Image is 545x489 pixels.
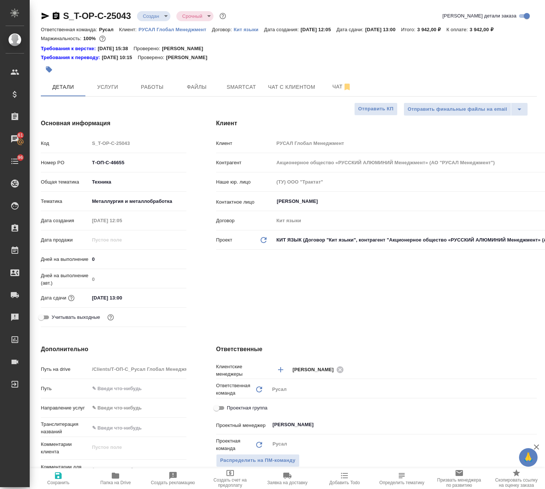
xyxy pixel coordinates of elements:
[216,437,255,452] p: Проектная команда
[216,454,300,467] button: Распределить на ПМ-команду
[89,292,154,303] input: ✎ Введи что-нибудь
[365,27,401,32] p: [DATE] 13:00
[268,82,315,92] span: Чат с клиентом
[41,54,102,61] div: Нажми, чтобы открыть папку с инструкцией
[106,312,115,322] button: Выбери, если сб и вс нужно считать рабочими днями для выполнения заказа.
[83,36,98,41] p: 100%
[41,61,57,78] button: Добавить тэг
[223,82,259,92] span: Smartcat
[404,103,511,116] button: Отправить финальные файлы на email
[89,254,186,265] input: ✎ Введи что-нибудь
[98,34,107,43] button: 0.00 RUB;
[90,82,125,92] span: Услуги
[522,450,535,465] span: 🙏
[227,404,267,412] span: Проектная группа
[41,404,89,412] p: Направление услуг
[41,198,89,205] p: Тематика
[41,294,66,302] p: Дата сдачи
[134,82,170,92] span: Работы
[41,45,98,52] a: Требования к верстке:
[379,480,424,485] span: Определить тематику
[216,217,274,224] p: Договор
[216,236,232,244] p: Проект
[41,345,186,354] h4: Дополнительно
[408,105,507,114] span: Отправить финальные файлы на email
[41,385,89,392] p: Путь
[89,402,186,414] div: ✎ Введи что-нибудь
[212,27,234,32] p: Договор:
[435,477,483,488] span: Призвать менеджера по развитию
[151,480,195,485] span: Создать рекламацию
[488,468,545,489] button: Скопировать ссылку на оценку заказа
[41,27,99,32] p: Ответственная команда:
[89,274,186,285] input: Пустое поле
[202,468,259,489] button: Создать счет на предоплату
[293,366,338,373] span: [PERSON_NAME]
[259,468,316,489] button: Заявка на доставку
[354,103,398,116] button: Отправить КП
[301,27,337,32] p: [DATE] 12:05
[2,130,28,148] a: 61
[470,27,499,32] p: 3 942,00 ₽
[98,45,134,52] p: [DATE] 15:38
[99,27,119,32] p: Русал
[316,468,373,489] button: Добавить Todo
[218,11,228,21] button: Доп статусы указывают на важность/срочность заказа
[443,12,516,20] span: [PERSON_NAME] детали заказа
[41,217,89,224] p: Дата создания
[89,176,186,188] div: Техника
[176,11,213,21] div: Создан
[100,480,131,485] span: Папка на Drive
[343,82,352,91] svg: Отписаться
[336,27,365,32] p: Дата сдачи:
[13,154,27,161] span: 96
[206,477,254,488] span: Создать счет на предоплату
[404,103,528,116] div: split button
[41,421,89,435] p: Транслитерация названий
[41,236,89,244] p: Дата продажи
[533,424,534,425] button: Open
[41,159,89,166] p: Номер PO
[234,26,264,32] a: Кит языки
[89,422,186,433] input: ✎ Введи что-нибудь
[63,11,131,21] a: S_T-OP-C-25043
[66,293,76,303] button: Если добавить услуги и заполнить их объемом, то дата рассчитается автоматически
[141,13,161,19] button: Создан
[41,256,89,263] p: Дней на выполнение
[41,463,89,478] p: Комментарии для ПМ/исполнителей
[89,195,186,208] div: Металлургия и металлобработка
[13,132,27,139] span: 61
[52,12,61,20] button: Скопировать ссылку
[533,369,534,370] button: Open
[41,36,83,41] p: Маржинальность:
[89,138,186,149] input: Пустое поле
[92,404,177,412] div: ✎ Введи что-нибудь
[270,383,537,396] div: Русал
[446,27,470,32] p: К оплате:
[234,27,264,32] p: Кит языки
[216,454,300,467] span: В заказе уже есть ответственный ПМ или ПМ группа
[89,364,186,375] input: Пустое поле
[519,448,538,467] button: 🙏
[41,54,102,61] a: Требования к переводу:
[166,54,213,61] p: [PERSON_NAME]
[401,27,417,32] p: Итого:
[138,27,212,32] p: РУСАЛ Глобал Менеджмент
[138,54,166,61] p: Проверено:
[358,105,394,113] span: Отправить КП
[137,11,170,21] div: Создан
[180,13,205,19] button: Срочный
[293,365,346,374] div: [PERSON_NAME]
[216,345,537,354] h4: Ответственные
[41,272,89,287] p: Дней на выполнение (авт.)
[134,45,162,52] p: Проверено:
[41,441,89,456] p: Комментарии клиента
[119,27,138,32] p: Клиент:
[162,45,209,52] p: [PERSON_NAME]
[216,198,274,206] p: Контактное лицо
[267,480,307,485] span: Заявка на доставку
[216,178,274,186] p: Наше юр. лицо
[373,468,430,489] button: Определить тематику
[41,366,89,373] p: Путь на drive
[492,477,541,488] span: Скопировать ссылку на оценку заказа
